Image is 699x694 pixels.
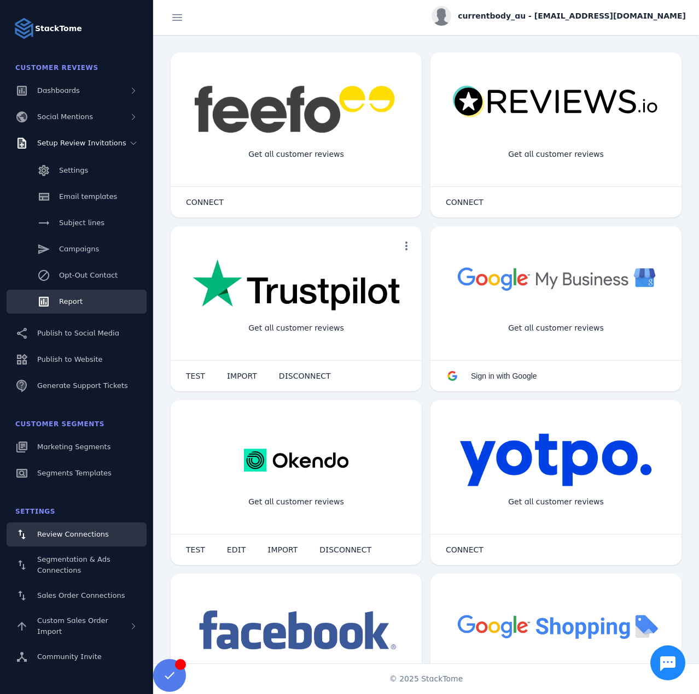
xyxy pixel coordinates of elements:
[35,23,82,34] strong: StackTome
[7,290,147,314] a: Report
[175,539,216,561] button: TEST
[37,652,102,661] span: Community Invite
[7,549,147,581] a: Segmentation & Ads Connections
[37,139,126,147] span: Setup Review Invitations
[7,237,147,261] a: Campaigns
[446,546,484,554] span: CONNECT
[435,539,494,561] button: CONNECT
[37,469,112,477] span: Segments Templates
[7,645,147,669] a: Community Invite
[13,17,35,39] img: Logo image
[7,348,147,372] a: Publish to Website
[268,365,342,387] button: DISCONNECT
[395,235,417,257] button: more
[459,433,653,487] img: yotpo.png
[452,607,660,645] img: googleshopping.png
[319,546,371,554] span: DISCONNECT
[193,259,400,313] img: trustpilot.png
[186,372,205,380] span: TEST
[499,487,613,516] div: Get all customer reviews
[458,10,686,22] span: currentbody_au - [EMAIL_ADDRESS][DOMAIN_NAME]
[186,546,205,554] span: TEST
[435,191,494,213] button: CONNECT
[59,192,117,201] span: Email templates
[59,297,83,305] span: Report
[15,508,55,515] span: Settings
[186,198,224,206] span: CONNECT
[499,314,613,343] div: Get all customer reviews
[15,420,104,428] span: Customer Segments
[59,245,99,253] span: Campaigns
[452,259,660,298] img: googlebusiness.png
[7,211,147,235] a: Subject lines
[435,365,548,387] button: Sign in with Google
[7,584,147,608] a: Sales Order Connections
[37,355,102,363] span: Publish to Website
[7,263,147,287] a: Opt-Out Contact
[59,166,88,174] span: Settings
[471,372,537,380] span: Sign in with Google
[432,6,686,26] button: currentbody_au - [EMAIL_ADDRESS][DOMAIN_NAME]
[432,6,451,26] img: profile.jpg
[216,365,268,387] button: IMPORT
[7,321,147,345] a: Publish to Social Media
[15,64,98,72] span: Customer Reviews
[240,487,353,516] div: Get all customer reviews
[37,555,110,574] span: Segmentation & Ads Connections
[175,365,216,387] button: TEST
[193,85,400,133] img: feefo.png
[37,591,125,599] span: Sales Order Connections
[240,140,353,169] div: Get all customer reviews
[257,539,308,561] button: IMPORT
[216,539,257,561] button: EDIT
[37,329,119,337] span: Publish to Social Media
[7,374,147,398] a: Generate Support Tickets
[240,314,353,343] div: Get all customer reviews
[452,85,660,119] img: reviewsio.svg
[37,443,110,451] span: Marketing Segments
[175,191,235,213] button: CONNECT
[279,372,331,380] span: DISCONNECT
[267,546,298,554] span: IMPORT
[244,433,348,487] img: okendo.webp
[193,607,400,655] img: facebook.png
[37,381,128,390] span: Generate Support Tickets
[7,461,147,485] a: Segments Templates
[59,271,118,279] span: Opt-Out Contact
[37,616,108,636] span: Custom Sales Order Import
[499,140,613,169] div: Get all customer reviews
[7,522,147,546] a: Review Connections
[491,661,620,690] div: Import Products from Google
[308,539,382,561] button: DISCONNECT
[227,372,257,380] span: IMPORT
[227,546,246,554] span: EDIT
[446,198,484,206] span: CONNECT
[37,113,93,121] span: Social Mentions
[7,435,147,459] a: Marketing Segments
[37,86,80,95] span: Dashboards
[7,185,147,209] a: Email templates
[389,673,463,685] span: © 2025 StackTome
[7,158,147,183] a: Settings
[37,530,109,538] span: Review Connections
[59,219,104,227] span: Subject lines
